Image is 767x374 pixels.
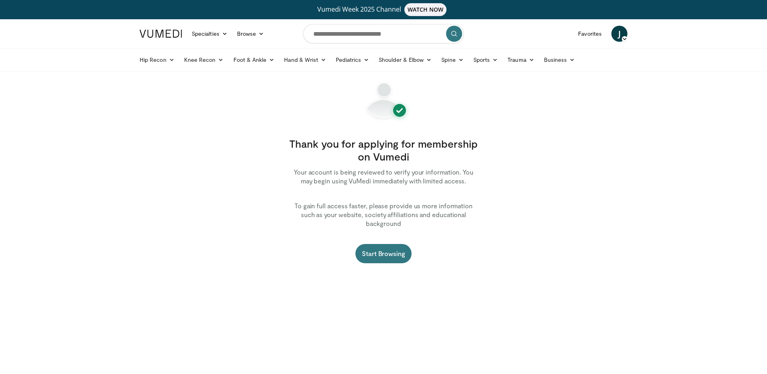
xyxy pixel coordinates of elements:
[469,52,503,68] a: Sports
[287,137,480,163] h3: Thank you for applying for membership on Vumedi
[374,52,436,68] a: Shoulder & Elbow
[573,26,607,42] a: Favorites
[232,26,269,42] a: Browse
[179,52,229,68] a: Knee Recon
[287,168,480,185] p: Your account is being reviewed to verify your information. You may begin using VuMedi immediately...
[331,52,374,68] a: Pediatrics
[503,52,539,68] a: Trauma
[351,81,416,121] img: User registration completed
[229,52,280,68] a: Foot & Ankle
[279,52,331,68] a: Hand & Wrist
[140,30,182,38] img: VuMedi Logo
[355,244,412,263] a: Start Browsing
[187,26,232,42] a: Specialties
[404,3,447,16] span: WATCH NOW
[436,52,468,68] a: Spine
[303,24,464,43] input: Search topics, interventions
[141,3,626,16] a: Vumedi Week 2025 ChannelWATCH NOW
[135,52,179,68] a: Hip Recon
[539,52,580,68] a: Business
[611,26,627,42] a: J
[287,201,480,228] p: To gain full access faster, please provide us more information such as your website, society affi...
